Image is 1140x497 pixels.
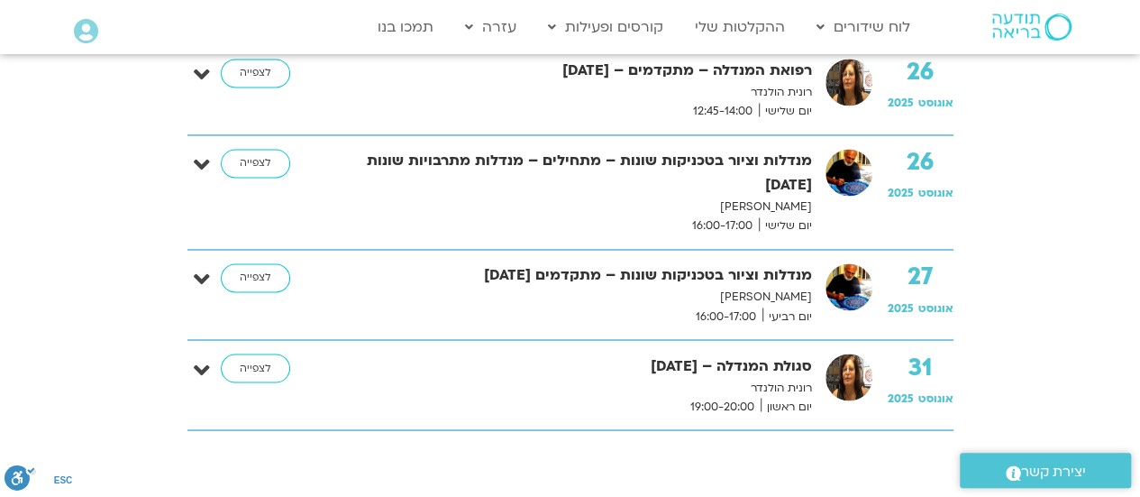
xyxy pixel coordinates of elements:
span: יום שלישי [759,102,812,121]
a: לצפייה [221,59,290,87]
p: [PERSON_NAME] [339,198,812,216]
a: תמכו בנו [369,10,442,44]
span: 19:00-20:00 [684,397,761,416]
strong: מנדלות וציור בטכניקות שונות – מתחילים – מנדלות מתרבויות שונות [DATE] [339,149,812,198]
a: לצפייה [221,149,290,178]
span: יצירת קשר [1021,460,1086,484]
span: יום שלישי [759,216,812,235]
span: 2025 [888,391,914,405]
p: רונית הולנדר [339,83,812,102]
strong: 26 [888,149,953,176]
strong: מנדלות וציור בטכניקות שונות – מתקדמים [DATE] [339,263,812,288]
a: יצירת קשר [960,453,1131,488]
span: 12:45-14:00 [687,102,759,121]
a: ההקלטות שלי [686,10,794,44]
a: עזרה [456,10,525,44]
span: אוגוסט [918,96,953,110]
strong: 31 [888,354,953,381]
a: לוח שידורים [807,10,919,44]
span: 2025 [888,186,914,200]
strong: 26 [888,59,953,86]
span: יום רביעי [762,307,812,326]
p: [PERSON_NAME] [339,288,812,307]
a: לצפייה [221,263,290,292]
a: לצפייה [221,354,290,382]
span: 2025 [888,96,914,110]
span: אוגוסט [918,186,953,200]
span: 16:00-17:00 [689,307,762,326]
strong: רפואת המנדלה – מתקדמים – [DATE] [339,59,812,83]
strong: סגולת המנדלה – [DATE] [339,354,812,378]
span: אוגוסט [918,391,953,405]
span: אוגוסט [918,300,953,315]
img: תודעה בריאה [992,14,1072,41]
span: יום ראשון [761,397,812,416]
span: 16:00-17:00 [686,216,759,235]
strong: 27 [888,263,953,290]
p: רונית הולנדר [339,378,812,397]
a: קורסים ופעילות [539,10,672,44]
span: 2025 [888,300,914,315]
